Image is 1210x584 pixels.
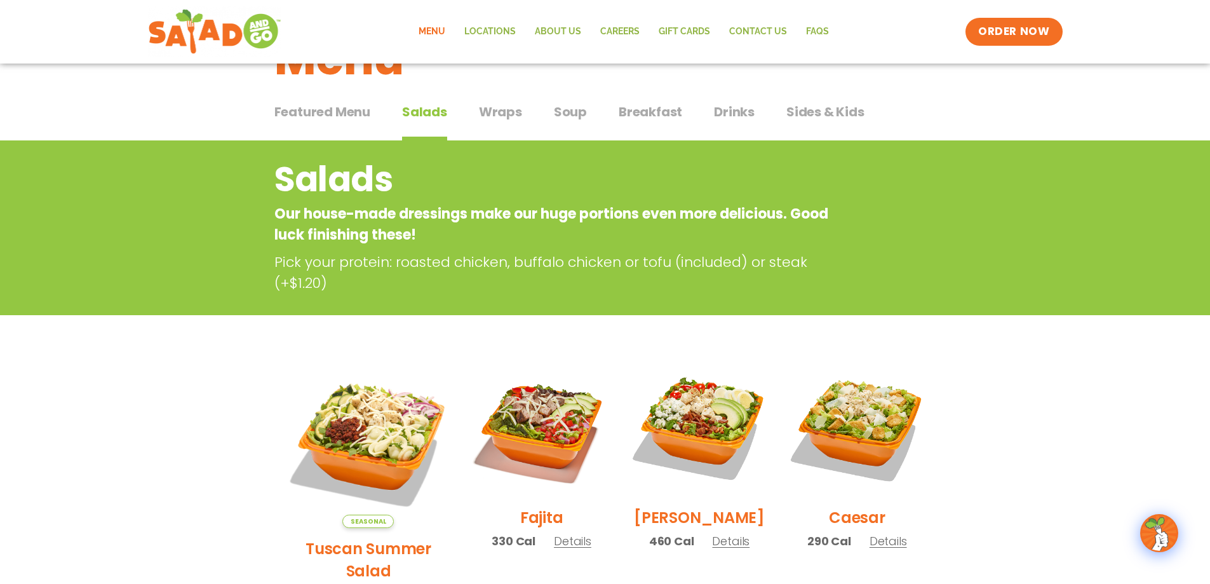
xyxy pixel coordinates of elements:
[148,6,282,57] img: new-SAG-logo-768×292
[619,102,682,121] span: Breakfast
[284,358,454,528] img: Product photo for Tuscan Summer Salad
[712,533,750,549] span: Details
[274,154,834,205] h2: Salads
[807,533,851,550] span: 290 Cal
[472,358,610,497] img: Product photo for Fajita Salad
[554,533,591,549] span: Details
[492,533,535,550] span: 330 Cal
[1141,515,1177,551] img: wpChatIcon
[274,203,834,245] p: Our house-made dressings make our huge portions even more delicious. Good luck finishing these!
[714,102,755,121] span: Drinks
[797,17,838,46] a: FAQs
[402,102,447,121] span: Salads
[591,17,649,46] a: Careers
[788,358,926,497] img: Product photo for Caesar Salad
[520,506,563,529] h2: Fajita
[409,17,455,46] a: Menu
[870,533,907,549] span: Details
[829,506,885,529] h2: Caesar
[965,18,1062,46] a: ORDER NOW
[554,102,587,121] span: Soup
[274,102,370,121] span: Featured Menu
[978,24,1049,39] span: ORDER NOW
[786,102,864,121] span: Sides & Kids
[649,17,720,46] a: GIFT CARDS
[479,102,522,121] span: Wraps
[720,17,797,46] a: Contact Us
[342,515,394,528] span: Seasonal
[284,538,454,582] h2: Tuscan Summer Salad
[409,17,838,46] nav: Menu
[649,533,694,550] span: 460 Cal
[525,17,591,46] a: About Us
[634,506,765,529] h2: [PERSON_NAME]
[274,252,840,294] p: Pick your protein: roasted chicken, buffalo chicken or tofu (included) or steak (+$1.20)
[455,17,525,46] a: Locations
[274,98,936,141] div: Tabbed content
[630,358,769,497] img: Product photo for Cobb Salad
